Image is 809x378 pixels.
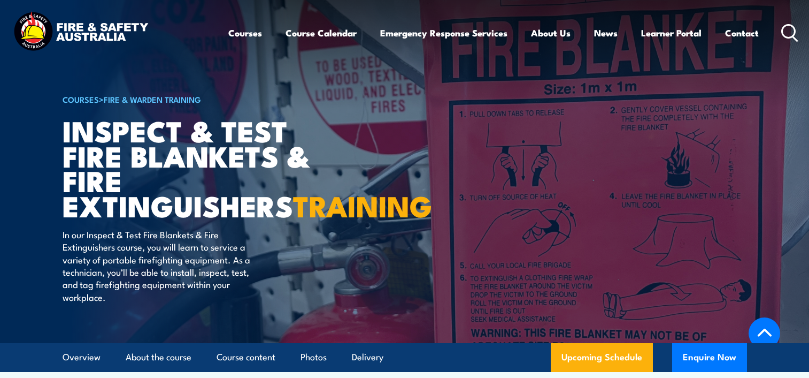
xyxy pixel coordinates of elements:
a: Fire & Warden Training [104,93,201,105]
a: Contact [725,19,759,47]
a: Photos [301,343,327,372]
p: In our Inspect & Test Fire Blankets & Fire Extinguishers course, you will learn to service a vari... [63,228,258,303]
a: News [594,19,618,47]
a: About Us [531,19,571,47]
a: Course content [217,343,275,372]
a: Upcoming Schedule [551,343,653,372]
a: COURSES [63,93,99,105]
a: About the course [126,343,191,372]
strong: TRAINING [293,183,432,227]
a: Learner Portal [641,19,702,47]
h6: > [63,93,327,105]
a: Courses [228,19,262,47]
a: Course Calendar [286,19,357,47]
a: Emergency Response Services [380,19,507,47]
a: Overview [63,343,101,372]
button: Enquire Now [672,343,747,372]
a: Delivery [352,343,383,372]
h1: Inspect & Test Fire Blankets & Fire Extinguishers [63,118,327,218]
